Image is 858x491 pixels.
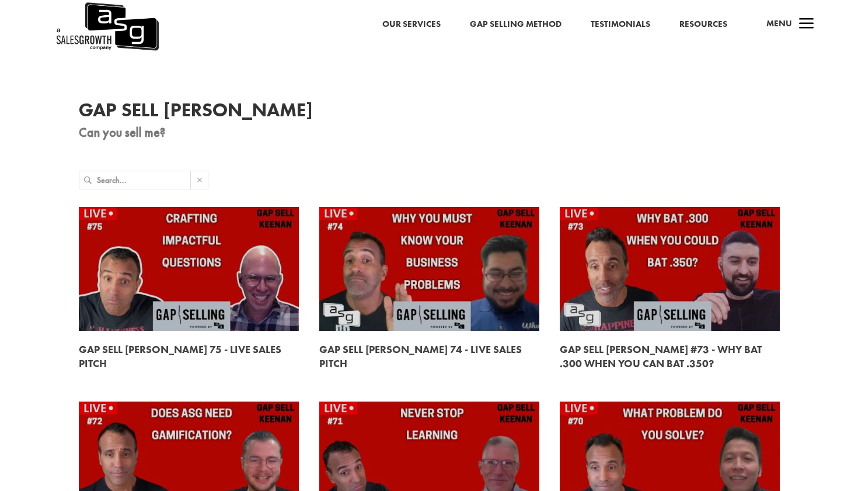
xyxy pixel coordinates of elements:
a: Testimonials [591,17,650,32]
p: Can you sell me? [79,126,779,140]
a: Our Services [382,17,441,32]
input: Search... [97,171,190,189]
h1: Gap Sell [PERSON_NAME] [79,101,779,126]
a: Gap Selling Method [470,17,561,32]
a: Resources [679,17,727,32]
span: a [795,13,818,36]
span: Menu [766,18,792,29]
